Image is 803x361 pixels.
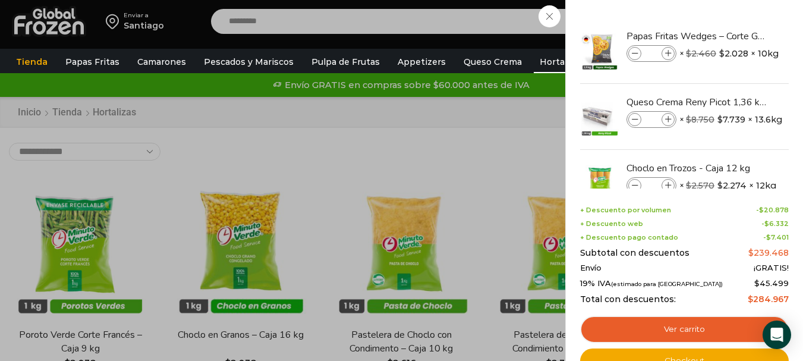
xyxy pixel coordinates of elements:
span: $ [748,247,754,258]
span: - [761,220,789,228]
span: × × 10kg [679,45,779,62]
span: $ [717,180,723,192]
small: (estimado para [GEOGRAPHIC_DATA]) [611,281,723,287]
bdi: 6.332 [764,219,789,228]
a: Choclo en Trozos - Caja 12 kg [626,162,768,175]
bdi: 284.967 [748,294,789,305]
a: Camarones [131,51,192,73]
span: Envío [580,263,602,273]
span: 45.499 [754,278,789,288]
bdi: 20.878 [759,206,789,214]
bdi: 2.028 [719,48,748,59]
span: × × 12kg [679,177,776,194]
span: Total con descuentos: [580,294,676,305]
span: $ [754,278,760,288]
span: 19% IVA [580,279,723,288]
span: - [756,206,789,214]
span: $ [766,233,771,241]
span: $ [759,206,764,214]
a: Pescados y Mariscos [198,51,300,73]
bdi: 2.460 [686,48,716,59]
bdi: 7.401 [766,233,789,241]
a: Queso Crema Reny Picot 1,36 kg - Caja 13,6 kg [626,96,768,109]
span: - [763,234,789,241]
span: + Descuento web [580,220,643,228]
bdi: 8.750 [686,114,714,125]
a: Pulpa de Frutas [306,51,386,73]
input: Product quantity [643,179,660,192]
a: Hortalizas [534,51,590,73]
a: Ver carrito [580,316,789,343]
div: Open Intercom Messenger [763,321,791,349]
span: Subtotal con descuentos [580,248,689,258]
span: $ [719,48,725,59]
a: Papas Fritas Wedges – Corte Gajo - Caja 10 kg [626,30,768,43]
bdi: 7.739 [717,114,745,125]
span: $ [686,180,691,191]
input: Product quantity [643,113,660,126]
a: Tienda [10,51,53,73]
a: Appetizers [392,51,452,73]
bdi: 2.570 [686,180,714,191]
span: + Descuento pago contado [580,234,678,241]
a: Queso Crema [458,51,528,73]
input: Product quantity [643,47,660,60]
span: $ [686,48,691,59]
span: $ [764,219,769,228]
span: $ [686,114,691,125]
span: + Descuento por volumen [580,206,671,214]
a: Papas Fritas [59,51,125,73]
span: × × 13.6kg [679,111,782,128]
span: $ [717,114,723,125]
bdi: 2.274 [717,180,747,192]
bdi: 239.468 [748,247,789,258]
span: ¡GRATIS! [754,263,789,273]
span: $ [748,294,753,305]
